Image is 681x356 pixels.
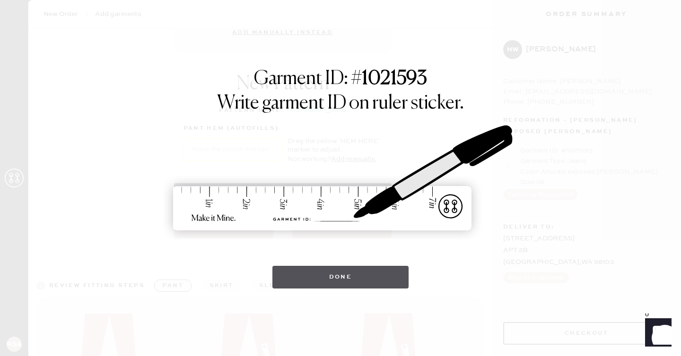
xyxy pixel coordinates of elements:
img: ruler-sticker-sharpie.svg [163,101,518,256]
h1: Write garment ID on ruler sticker. [217,92,464,115]
button: Done [272,266,409,288]
strong: 1021593 [362,69,427,88]
iframe: Front Chat [636,314,677,354]
h1: Garment ID: # [254,68,427,92]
